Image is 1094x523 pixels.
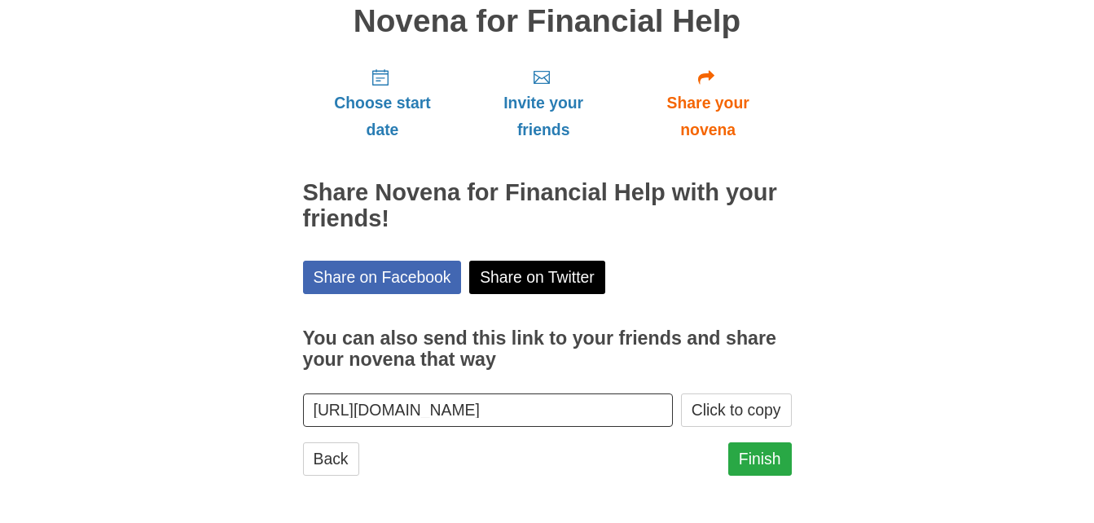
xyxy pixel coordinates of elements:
a: Choose start date [303,55,463,152]
a: Share on Facebook [303,261,462,294]
h1: Novena for Financial Help [303,4,792,39]
a: Finish [728,442,792,476]
span: Share your novena [641,90,775,143]
button: Click to copy [681,393,792,427]
span: Invite your friends [478,90,608,143]
a: Back [303,442,359,476]
h2: Share Novena for Financial Help with your friends! [303,180,792,232]
span: Choose start date [319,90,446,143]
a: Share on Twitter [469,261,605,294]
a: Share your novena [625,55,792,152]
a: Invite your friends [462,55,624,152]
h3: You can also send this link to your friends and share your novena that way [303,328,792,370]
